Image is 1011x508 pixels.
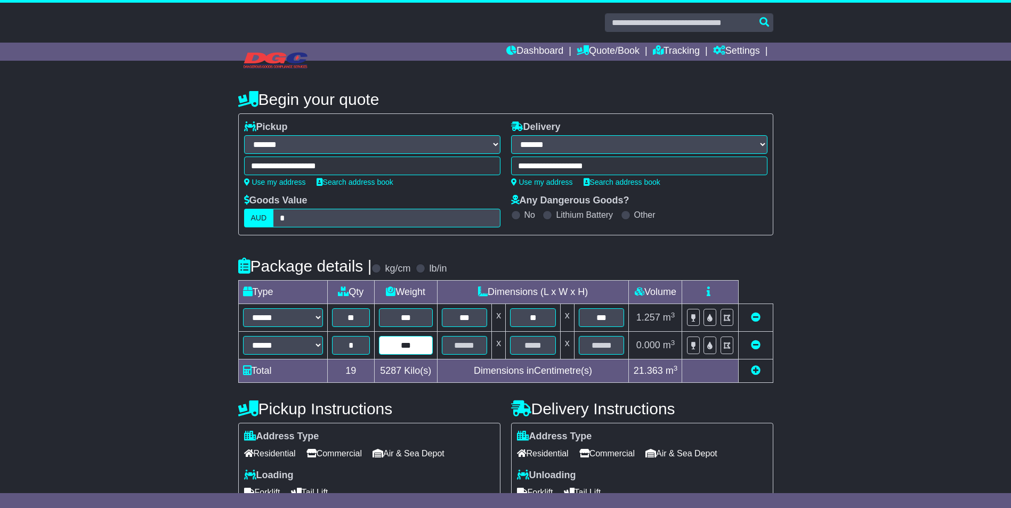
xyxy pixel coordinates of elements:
sup: 3 [674,364,678,372]
td: x [492,304,506,332]
sup: 3 [671,339,675,347]
h4: Package details | [238,257,372,275]
span: Residential [517,445,569,462]
a: Tracking [653,43,700,61]
span: Residential [244,445,296,462]
a: Quote/Book [577,43,640,61]
td: Dimensions in Centimetre(s) [437,359,629,383]
span: Forklift [517,484,553,501]
span: m [663,312,675,323]
span: 1.257 [636,312,660,323]
h4: Delivery Instructions [511,400,773,417]
a: Remove this item [751,312,761,323]
label: kg/cm [385,263,410,275]
span: 0.000 [636,340,660,350]
h4: Begin your quote [238,91,773,108]
label: Pickup [244,121,288,133]
span: 5287 [380,365,401,376]
td: Total [238,359,327,383]
td: Volume [629,281,682,304]
span: Forklift [244,484,280,501]
td: x [560,332,574,359]
a: Use my address [511,178,573,186]
td: Weight [374,281,437,304]
span: Commercial [306,445,362,462]
sup: 3 [671,311,675,319]
a: Remove this item [751,340,761,350]
td: 19 [327,359,374,383]
span: Air & Sea Depot [645,445,717,462]
label: Goods Value [244,195,308,207]
span: Tail Lift [564,484,601,501]
label: Address Type [517,431,592,443]
td: x [492,332,506,359]
a: Add new item [751,365,761,376]
label: Lithium Battery [556,210,613,220]
span: Commercial [579,445,635,462]
label: No [524,210,535,220]
label: Delivery [511,121,561,133]
td: Kilo(s) [374,359,437,383]
td: x [560,304,574,332]
label: Unloading [517,470,576,481]
span: m [666,365,678,376]
td: Type [238,281,327,304]
a: Settings [713,43,760,61]
td: Qty [327,281,374,304]
a: Search address book [317,178,393,186]
h4: Pickup Instructions [238,400,500,417]
a: Dashboard [506,43,563,61]
span: Tail Lift [291,484,328,501]
label: Loading [244,470,294,481]
span: m [663,340,675,350]
span: 21.363 [634,365,663,376]
td: Dimensions (L x W x H) [437,281,629,304]
label: AUD [244,209,274,227]
label: Any Dangerous Goods? [511,195,629,207]
a: Search address book [584,178,660,186]
a: Use my address [244,178,306,186]
label: Other [634,210,656,220]
span: Air & Sea Depot [373,445,444,462]
label: Address Type [244,431,319,443]
label: lb/in [429,263,447,275]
